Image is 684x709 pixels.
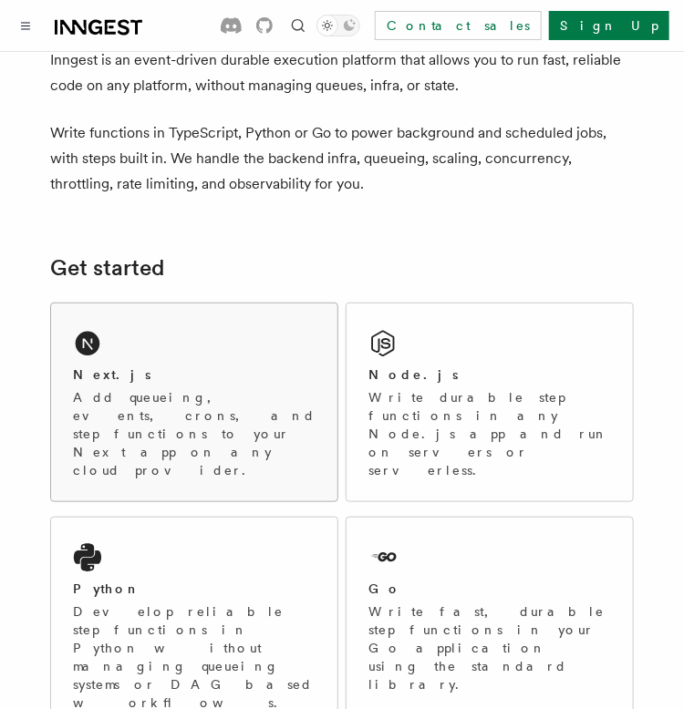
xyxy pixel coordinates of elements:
a: Node.jsWrite durable step functions in any Node.js app and run on servers or serverless. [346,303,634,502]
a: Sign Up [549,11,669,40]
p: Inngest is an event-driven durable execution platform that allows you to run fast, reliable code ... [50,47,634,98]
button: Toggle dark mode [316,15,360,36]
p: Write functions in TypeScript, Python or Go to power background and scheduled jobs, with steps bu... [50,120,634,197]
h2: Go [368,580,401,598]
a: Next.jsAdd queueing, events, crons, and step functions to your Next app on any cloud provider. [50,303,338,502]
button: Toggle navigation [15,15,36,36]
p: Add queueing, events, crons, and step functions to your Next app on any cloud provider. [73,388,316,479]
p: Write fast, durable step functions in your Go application using the standard library. [368,602,611,694]
button: Find something... [287,15,309,36]
a: Contact sales [375,11,542,40]
h2: Node.js [368,365,459,384]
a: Get started [50,255,164,281]
p: Write durable step functions in any Node.js app and run on servers or serverless. [368,388,611,479]
h2: Python [73,580,140,598]
h2: Next.js [73,365,151,384]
